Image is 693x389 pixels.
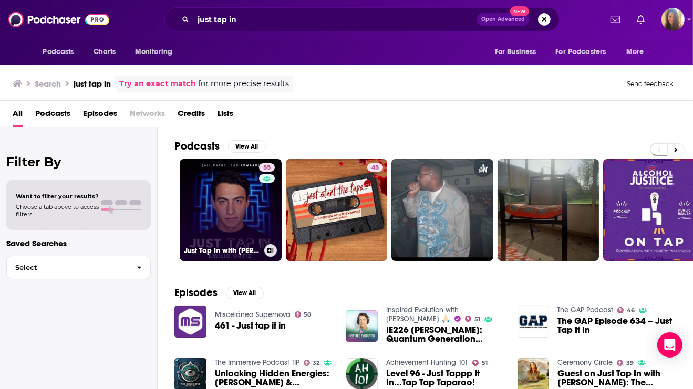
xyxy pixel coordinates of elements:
[74,79,111,89] h3: just tap in
[482,361,488,365] span: 51
[6,238,151,248] p: Saved Searches
[313,361,319,365] span: 32
[386,358,468,367] a: Achievement Hunting 101
[518,306,550,338] img: The GAP Episode 634 – Just Tap It In
[8,9,109,29] img: Podchaser - Follow, Share and Rate Podcasts
[215,310,291,319] a: Miscelánea Supernova
[367,163,383,172] a: 45
[626,45,644,59] span: More
[633,10,649,28] a: Show notifications dropdown
[259,163,275,172] a: 55
[371,163,379,173] span: 45
[184,246,260,255] h3: Just Tap In with [PERSON_NAME]
[43,45,74,59] span: Podcasts
[510,6,529,16] span: New
[286,159,388,261] a: 45
[178,105,205,127] a: Credits
[263,163,271,173] span: 55
[94,45,116,59] span: Charts
[174,286,264,299] a: EpisodesView All
[7,264,128,271] span: Select
[346,310,378,342] img: IE226 Emilio Ortiz: Quantum Generation Awakening: Just Tap In to Awareness, Expansion & Spirituality
[35,79,61,89] h3: Search
[226,287,264,299] button: View All
[215,369,334,387] span: Unlocking Hidden Energies: [PERSON_NAME] & [PERSON_NAME] "Just Tap In" @theimmersivepodcast @Emil...
[83,105,117,127] a: Episodes
[6,154,151,170] h2: Filter By
[661,8,685,31] button: Show profile menu
[617,307,635,313] a: 46
[495,45,536,59] span: For Business
[174,306,206,338] img: 461 - Just tap it in
[180,159,282,261] a: 55Just Tap In with [PERSON_NAME]
[16,203,99,218] span: Choose a tab above to access filters.
[557,369,676,387] span: Guest on Just Tap In with [PERSON_NAME]: The Shamanic Voyage: Harnessing the Power of Animals
[465,316,480,322] a: 51
[35,105,70,127] a: Podcasts
[474,317,480,322] span: 51
[557,358,613,367] a: Ceremony Circle
[135,45,172,59] span: Monitoring
[130,105,165,127] span: Networks
[557,369,676,387] a: Guest on Just Tap In with Emilio Ortiz: The Shamanic Voyage: Harnessing the Power of Animals
[304,360,320,366] a: 32
[16,193,99,200] span: Want to filter your results?
[218,105,233,127] a: Lists
[128,42,186,62] button: open menu
[624,79,676,88] button: Send feedback
[472,360,488,366] a: 51
[174,140,220,153] h2: Podcasts
[13,105,23,127] a: All
[174,286,218,299] h2: Episodes
[386,306,459,323] a: Inspired Evolution with Amrit Sandhu 🙏🏻
[215,369,334,387] a: Unlocking Hidden Energies: Tyler & Emilio Ortiz "Just Tap In" @theimmersivepodcast @EmilioOrtiz @...
[661,8,685,31] span: Logged in as AHartman333
[36,42,88,62] button: open menu
[6,256,151,279] button: Select
[549,42,622,62] button: open menu
[215,358,299,367] a: The Immersive Podcast TIP
[386,369,505,387] a: Level 96 - Just Tappp It In...Tap Tap Taparoo!
[215,321,286,330] a: 461 - Just tap it in
[193,11,477,28] input: Search podcasts, credits, & more...
[556,45,606,59] span: For Podcasters
[304,312,311,317] span: 50
[661,8,685,31] img: User Profile
[626,361,634,365] span: 39
[606,10,624,28] a: Show notifications dropdown
[557,306,613,314] a: The GAP Podcast
[557,317,676,334] a: The GAP Episode 634 – Just Tap It In
[657,332,682,358] div: Open Intercom Messenger
[481,17,525,22] span: Open Advanced
[617,360,634,366] a: 39
[198,78,289,90] span: for more precise results
[627,308,635,313] span: 46
[386,325,505,343] a: IE226 Emilio Ortiz: Quantum Generation Awakening: Just Tap In to Awareness, Expansion & Spirituality
[174,140,266,153] a: PodcastsView All
[295,311,312,318] a: 50
[477,13,530,26] button: Open AdvancedNew
[119,78,196,90] a: Try an exact match
[87,42,122,62] a: Charts
[619,42,657,62] button: open menu
[164,7,560,31] div: Search podcasts, credits, & more...
[386,325,505,343] span: IE226 [PERSON_NAME]: Quantum Generation Awakening: Just Tap In to Awareness, Expansion & Spiritua...
[488,42,550,62] button: open menu
[228,140,266,153] button: View All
